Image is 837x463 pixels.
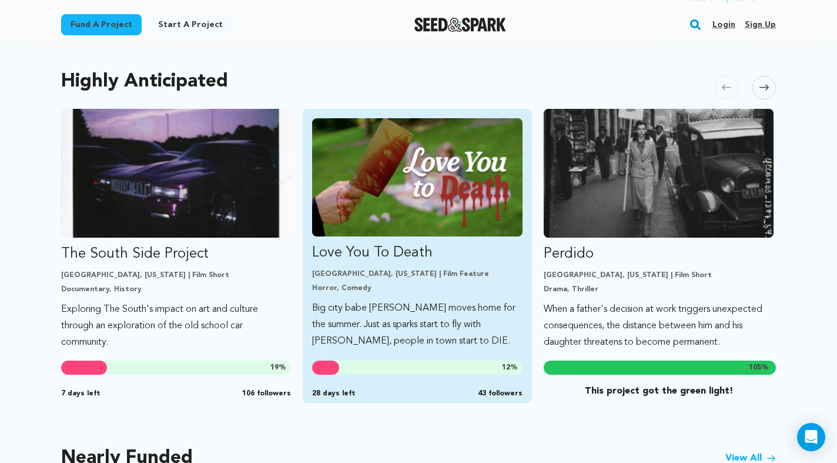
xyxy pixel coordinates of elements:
[544,384,774,398] p: This project got the green light!
[712,15,735,34] a: Login
[312,389,356,398] span: 28 days left
[270,364,279,371] span: 19
[61,14,142,35] a: Fund a project
[61,271,291,280] p: [GEOGRAPHIC_DATA], [US_STATE] | Film Short
[242,389,291,398] span: 106 followers
[544,271,774,280] p: [GEOGRAPHIC_DATA], [US_STATE] | Film Short
[414,18,507,32] img: Seed&Spark Logo Dark Mode
[61,74,228,90] h2: Highly Anticipated
[61,285,291,294] p: Documentary, History
[149,14,232,35] a: Start a project
[61,301,291,351] p: Exploring The South's impact on art and culture through an exploration of the old school car comm...
[312,244,523,262] p: Love You To Death
[312,300,523,349] p: Big city babe [PERSON_NAME] moves home for the summer. Just as sparks start to fly with [PERSON_N...
[502,363,518,372] span: %
[312,284,523,293] p: Horror, Comedy
[312,118,523,349] a: Fund Love You To Death
[61,109,291,351] a: Fund The South Side Project
[478,389,523,398] span: 43 followers
[749,364,761,371] span: 105
[797,423,825,451] div: Open Intercom Messenger
[502,364,510,371] span: 12
[544,301,774,351] p: When a father's decision at work triggers unexpected consequences, the distance between him and h...
[749,363,769,372] span: %
[544,285,774,294] p: Drama, Thriller
[544,245,774,264] p: Perdido
[61,245,291,264] p: The South Side Project
[745,15,776,34] a: Sign up
[414,18,507,32] a: Seed&Spark Homepage
[312,269,523,279] p: [GEOGRAPHIC_DATA], [US_STATE] | Film Feature
[61,389,101,398] span: 7 days left
[270,363,286,372] span: %
[544,109,774,351] a: Fund Perdido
